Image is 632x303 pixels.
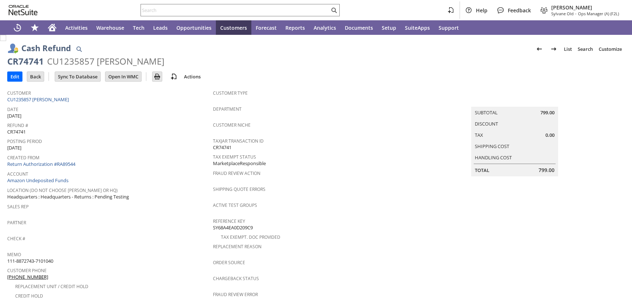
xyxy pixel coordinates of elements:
a: Memo [7,251,21,258]
span: Activities [65,24,88,31]
span: [DATE] [7,144,21,151]
span: Support [439,24,459,31]
a: Subtotal [475,109,498,116]
a: Order Source [213,259,245,266]
a: Tax [475,132,483,138]
a: Reports [281,20,309,35]
a: Leads [149,20,172,35]
span: Analytics [314,24,336,31]
a: Tax Exempt. Doc Provided [221,234,280,240]
a: Date [7,106,18,112]
a: Shipping Quote Errors [213,186,265,192]
span: Sylvane Old [551,11,574,16]
a: Tech [129,20,149,35]
a: Replacement reason [213,243,261,250]
input: Edit [8,72,22,81]
span: 799.00 [540,109,554,116]
span: Opportunities [176,24,212,31]
a: Department [213,106,242,112]
a: SuiteApps [401,20,434,35]
img: add-record.svg [169,72,178,81]
a: Sales Rep [7,204,29,210]
span: Headquarters : Headquarters - Returns : Pending Testing [7,193,129,200]
a: Total [475,167,489,173]
a: Created From [7,155,39,161]
svg: Search [330,6,338,15]
a: Chargeback Status [213,275,259,282]
a: Forecast [251,20,281,35]
span: CR74741 [7,128,26,135]
a: Customer Phone [7,267,47,274]
a: Actions [181,73,204,80]
a: Partner [7,220,26,226]
a: Shipping Cost [475,143,509,150]
input: Search [141,6,330,15]
a: Location (Do Not choose [PERSON_NAME] or HQ) [7,187,118,193]
a: Reference Key [213,218,245,224]
svg: Recent Records [13,23,22,32]
a: Account [7,171,28,177]
span: Help [476,7,487,14]
span: CR74741 [213,144,231,151]
img: Quick Find [75,45,83,53]
span: Documents [345,24,373,31]
span: - [575,11,577,16]
a: TaxJar Transaction ID [213,138,264,144]
a: Warehouse [92,20,129,35]
a: Amazon Undeposited Funds [7,177,68,184]
span: [PERSON_NAME] [551,4,619,11]
a: Active Test Groups [213,202,257,208]
span: Forecast [256,24,277,31]
a: Customize [596,43,625,55]
span: [DATE] [7,112,21,119]
a: Activities [61,20,92,35]
caption: Summary [471,95,558,107]
input: Open In WMC [105,72,141,81]
a: Customer Type [213,90,248,96]
div: Shortcuts [26,20,43,35]
input: Print [152,72,162,81]
h1: Cash Refund [21,42,71,54]
a: Customer [7,90,31,96]
span: 0.00 [545,132,554,139]
span: SuiteApps [405,24,430,31]
svg: Shortcuts [30,23,39,32]
span: Tech [133,24,145,31]
span: 799.00 [539,167,554,174]
a: Tax Exempt Status [213,154,256,160]
span: Feedback [508,7,531,14]
a: Analytics [309,20,340,35]
span: Leads [153,24,168,31]
span: SY68A4EA0D209C9 [213,224,253,231]
span: Setup [382,24,396,31]
a: Discount [475,120,498,127]
div: CR74741 [7,56,44,67]
div: CU1235857 [PERSON_NAME] [47,56,164,67]
a: Check # [7,236,25,242]
svg: Home [48,23,56,32]
a: Home [43,20,61,35]
a: Fraud Review Action [213,170,260,176]
a: Customer Niche [213,122,251,128]
a: Setup [377,20,401,35]
span: Warehouse [96,24,124,31]
a: Credit Hold [15,293,43,299]
a: Handling Cost [475,154,512,161]
a: Search [575,43,596,55]
a: Customers [216,20,251,35]
img: Next [549,45,558,53]
input: Sync To Database [55,72,100,81]
a: CU1235857 [PERSON_NAME] [7,96,71,103]
span: Reports [285,24,305,31]
img: Previous [535,45,544,53]
a: Fraud Review Error [213,291,258,298]
span: Customers [220,24,247,31]
svg: logo [9,5,38,15]
a: List [561,43,575,55]
a: Posting Period [7,138,42,144]
span: 111-8872743-7101040 [7,258,53,265]
a: Return Authorization #RA89544 [7,161,75,167]
a: [PHONE_NUMBER] [7,274,48,280]
input: Back [27,72,44,81]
